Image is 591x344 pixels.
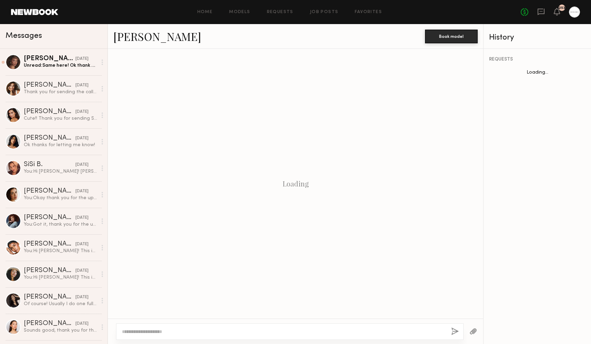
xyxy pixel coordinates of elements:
div: [DATE] [75,294,89,301]
button: Book model [425,30,478,43]
div: [DATE] [75,215,89,221]
div: You: Got it, thank you for the update xx [24,221,97,228]
div: Sounds good, thank you for the update! [24,327,97,334]
a: Requests [267,10,293,14]
div: SiSi B. [24,161,75,168]
a: Home [197,10,213,14]
div: [DATE] [75,135,89,142]
a: Favorites [355,10,382,14]
a: Book model [425,33,478,39]
div: You: Hi [PERSON_NAME]! This is [PERSON_NAME] from Honeydew's marketing team :) We're shooting som... [24,248,97,254]
div: [DATE] [75,56,89,62]
div: Ok thanks for letting me know! [24,142,97,148]
div: You: Hi [PERSON_NAME]! This is [PERSON_NAME] from Honeydew's marketing team :) We're shooting som... [24,274,97,281]
div: [PERSON_NAME] [24,108,75,115]
div: [PERSON_NAME] [24,82,75,89]
div: [PERSON_NAME] [24,320,75,327]
div: REQUESTS [489,57,585,62]
div: [DATE] [75,109,89,115]
div: History [489,34,585,42]
div: [PERSON_NAME] [24,241,75,248]
div: Loading... [484,70,591,75]
a: Job Posts [310,10,339,14]
a: Models [229,10,250,14]
div: [DATE] [75,241,89,248]
div: [PERSON_NAME] [24,55,75,62]
div: [PERSON_NAME] [24,267,75,274]
div: Of course! Usually I do one full edited video, along with raw footage, and a couple of pictures b... [24,301,97,307]
div: [DATE] [75,268,89,274]
span: Messages [6,32,42,40]
div: [PERSON_NAME] [24,294,75,301]
a: [PERSON_NAME] [113,29,201,44]
div: You: Okay thank you for the update! [24,195,97,201]
div: [PERSON_NAME] [24,214,75,221]
div: Loading [283,180,309,188]
div: [DATE] [75,82,89,89]
div: Thank you for sending the call sheet! [24,89,97,95]
div: You: Hi [PERSON_NAME]! [PERSON_NAME] here from Honeydew's team. We're casting for our upcoming ho... [24,168,97,175]
div: Cute!! Thank you for sending See you next week :) [24,115,97,122]
div: [PERSON_NAME] [24,135,75,142]
div: Unread: Same here! Ok thank you! [24,62,97,69]
div: [PERSON_NAME] [24,188,75,195]
div: [DATE] [75,188,89,195]
div: [DATE] [75,162,89,168]
div: [DATE] [75,321,89,327]
div: 253 [559,6,565,10]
